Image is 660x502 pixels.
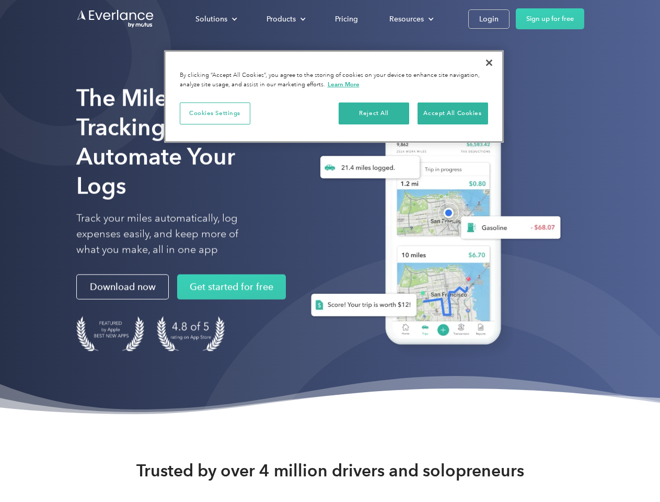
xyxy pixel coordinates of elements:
div: Solutions [195,13,227,26]
div: Resources [389,13,424,26]
a: Login [468,9,510,29]
img: 4.9 out of 5 stars on the app store [157,316,225,351]
a: Get started for free [177,275,286,300]
div: Solutions [185,10,246,28]
div: Cookie banner [164,50,504,143]
div: Products [256,10,314,28]
button: Reject All [339,102,409,124]
p: Track your miles automatically, log expenses easily, and keep more of what you make, all in one app [76,211,263,258]
button: Accept All Cookies [418,102,488,124]
button: Cookies Settings [180,102,250,124]
button: Close [478,51,501,74]
a: Pricing [325,10,368,28]
a: More information about your privacy, opens in a new tab [328,81,360,88]
a: Download now [76,275,169,300]
div: Pricing [335,13,358,26]
div: Privacy [164,50,504,143]
div: By clicking “Accept All Cookies”, you agree to the storing of cookies on your device to enhance s... [180,71,488,89]
img: Everlance, mileage tracker app, expense tracking app [294,99,569,360]
a: Go to homepage [76,9,155,29]
img: Badge for Featured by Apple Best New Apps [76,316,144,351]
div: Login [479,13,499,26]
div: Resources [379,10,442,28]
strong: Trusted by over 4 million drivers and solopreneurs [136,460,524,481]
a: Sign up for free [516,8,584,29]
div: Products [267,13,296,26]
